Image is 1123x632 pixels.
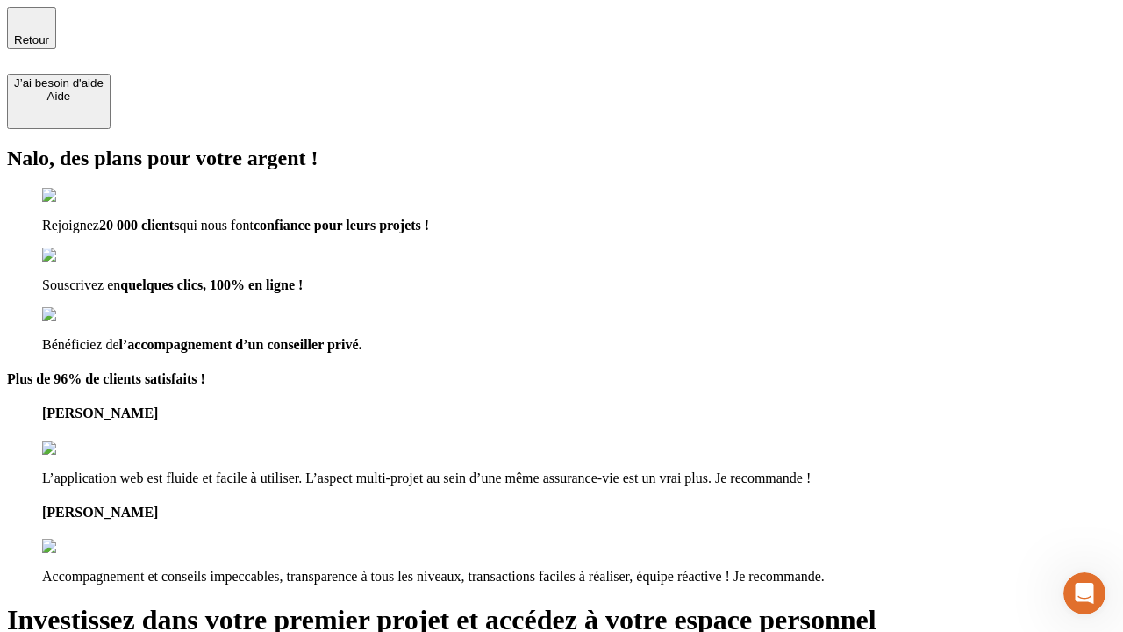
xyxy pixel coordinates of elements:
img: reviews stars [42,441,129,456]
img: checkmark [42,307,118,323]
img: checkmark [42,188,118,204]
div: J’ai besoin d'aide [14,76,104,90]
h4: [PERSON_NAME] [42,406,1116,421]
p: L’application web est fluide et facile à utiliser. L’aspect multi-projet au sein d’une même assur... [42,470,1116,486]
span: Souscrivez en [42,277,120,292]
h4: Plus de 96% de clients satisfaits ! [7,371,1116,387]
span: quelques clics, 100% en ligne ! [120,277,303,292]
span: 20 000 clients [99,218,180,233]
iframe: Intercom live chat [1063,572,1105,614]
img: reviews stars [42,539,129,555]
span: l’accompagnement d’un conseiller privé. [119,337,362,352]
span: Retour [14,33,49,47]
h4: [PERSON_NAME] [42,505,1116,521]
span: Bénéficiez de [42,337,119,352]
button: Retour [7,7,56,49]
span: Rejoignez [42,218,99,233]
h2: Nalo, des plans pour votre argent ! [7,147,1116,170]
span: qui nous font [179,218,253,233]
button: J’ai besoin d'aideAide [7,74,111,129]
img: checkmark [42,248,118,263]
div: Aide [14,90,104,103]
span: confiance pour leurs projets ! [254,218,429,233]
p: Accompagnement et conseils impeccables, transparence à tous les niveaux, transactions faciles à r... [42,569,1116,585]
